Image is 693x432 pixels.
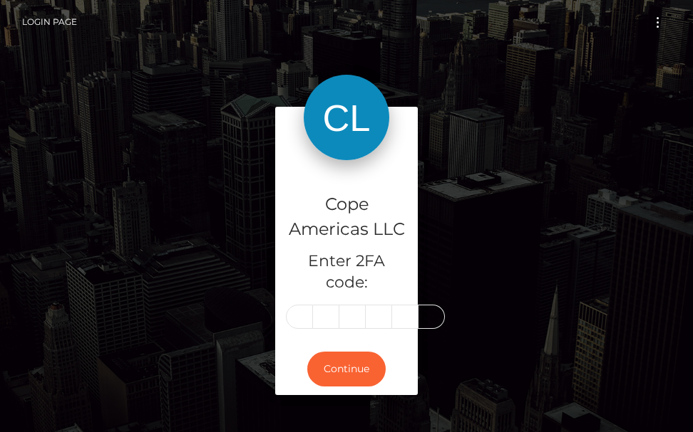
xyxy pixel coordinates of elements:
[645,13,671,32] button: Toggle navigation
[22,7,77,37] a: Login Page
[304,75,389,160] img: Cope Americas LLC
[286,251,407,295] h5: Enter 2FA code:
[307,352,386,386] button: Continue
[286,192,407,242] h4: Cope Americas LLC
